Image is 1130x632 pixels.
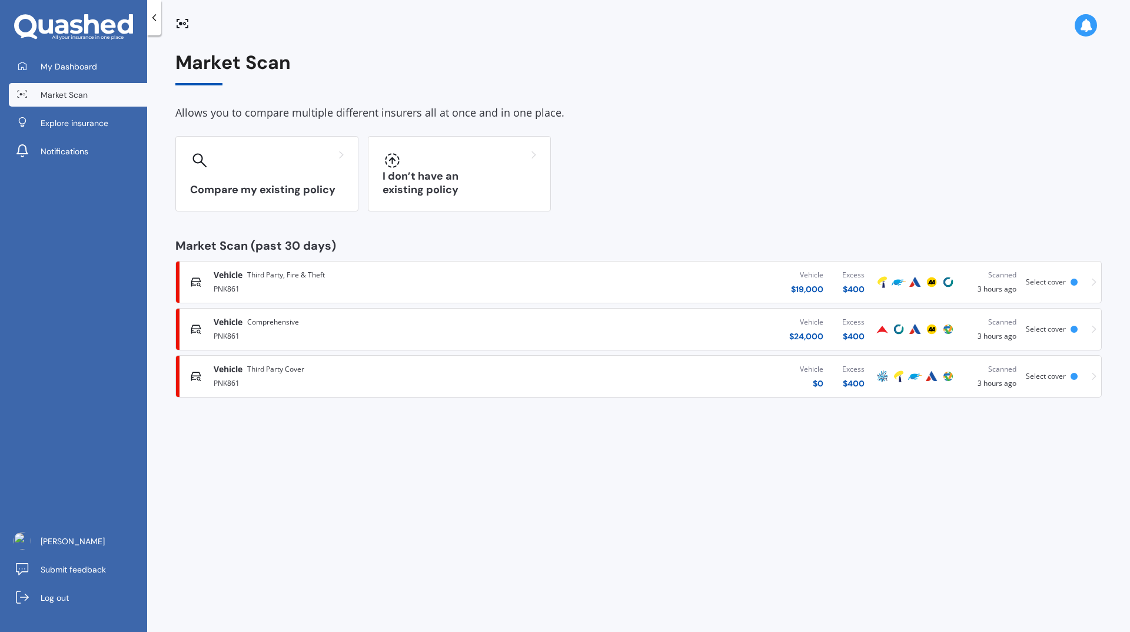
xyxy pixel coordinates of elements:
[9,83,147,107] a: Market Scan
[9,111,147,135] a: Explore insurance
[41,117,108,129] span: Explore insurance
[9,586,147,610] a: Log out
[14,532,31,550] img: 1531185960354
[41,89,88,101] span: Market Scan
[41,61,97,72] span: My Dashboard
[9,558,147,581] a: Submit feedback
[9,55,147,78] a: My Dashboard
[41,564,106,575] span: Submit feedback
[9,140,147,163] a: Notifications
[9,530,147,553] a: [PERSON_NAME]
[41,535,105,547] span: [PERSON_NAME]
[41,592,69,604] span: Log out
[41,145,88,157] span: Notifications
